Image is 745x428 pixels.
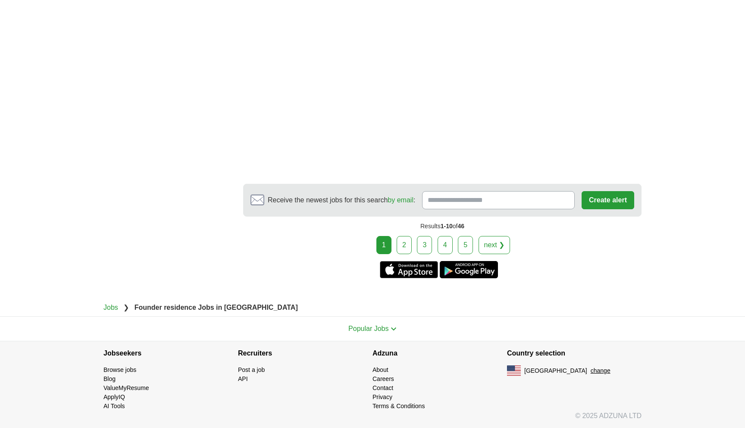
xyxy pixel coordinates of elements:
[388,196,413,204] a: by email
[438,236,453,254] a: 4
[103,304,118,311] a: Jobs
[103,403,125,409] a: AI Tools
[524,366,587,375] span: [GEOGRAPHIC_DATA]
[479,236,510,254] a: next ❯
[372,403,425,409] a: Terms & Conditions
[268,195,415,205] span: Receive the newest jobs for this search :
[376,236,391,254] div: 1
[103,366,136,373] a: Browse jobs
[441,223,453,230] span: 1-10
[243,217,642,236] div: Results of
[440,261,498,278] a: Get the Android app
[123,304,129,311] span: ❯
[97,411,648,428] div: © 2025 ADZUNA LTD
[372,384,393,391] a: Contact
[372,375,394,382] a: Careers
[348,325,388,332] span: Popular Jobs
[372,393,392,400] a: Privacy
[417,236,432,254] a: 3
[397,236,412,254] a: 2
[507,341,642,365] h4: Country selection
[457,223,464,230] span: 46
[507,365,521,376] img: US flag
[458,236,473,254] a: 5
[103,393,125,400] a: ApplyIQ
[238,366,265,373] a: Post a job
[391,327,397,331] img: toggle icon
[103,375,116,382] a: Blog
[380,261,438,278] a: Get the iPhone app
[582,191,634,209] button: Create alert
[103,384,149,391] a: ValueMyResume
[372,366,388,373] a: About
[591,366,610,375] button: change
[135,304,298,311] strong: Founder residence Jobs in [GEOGRAPHIC_DATA]
[238,375,248,382] a: API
